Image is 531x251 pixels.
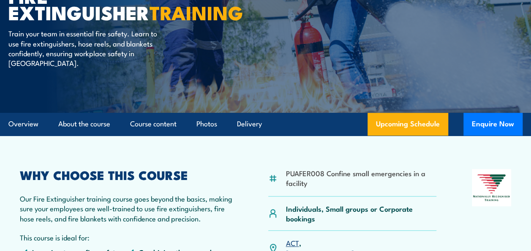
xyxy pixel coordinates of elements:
[8,113,38,135] a: Overview
[196,113,217,135] a: Photos
[20,232,233,242] p: This course is ideal for:
[20,194,233,223] p: Our Fire Extinguisher training course goes beyond the basics, making sure your employees are well...
[130,113,177,135] a: Course content
[286,168,436,188] li: PUAFER008 Confine small emergencies in a facility
[20,169,233,180] h2: WHY CHOOSE THIS COURSE
[463,113,523,136] button: Enquire Now
[472,169,511,206] img: Nationally Recognised Training logo.
[286,237,299,248] a: ACT
[237,113,262,135] a: Delivery
[8,28,163,68] p: Train your team in essential fire safety. Learn to use fire extinguishers, hose reels, and blanke...
[58,113,110,135] a: About the course
[286,204,436,224] p: Individuals, Small groups or Corporate bookings
[368,113,448,136] a: Upcoming Schedule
